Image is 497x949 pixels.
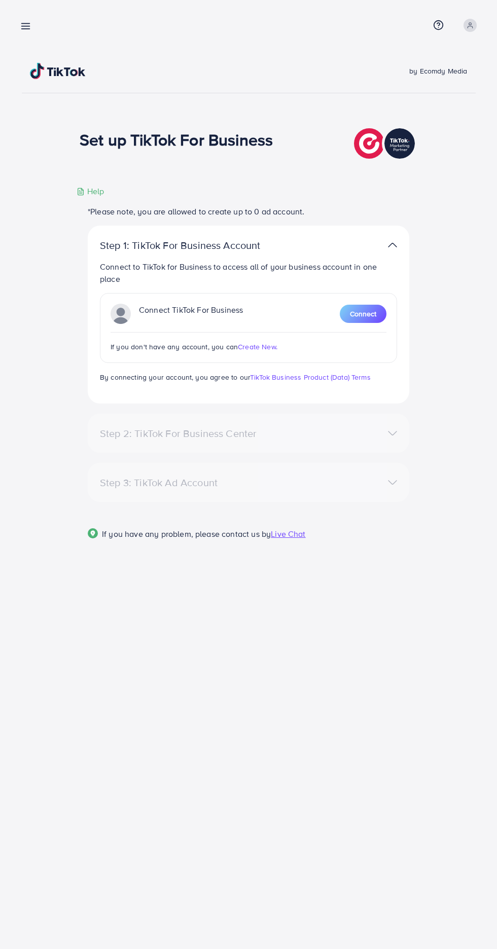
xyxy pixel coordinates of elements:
span: Live Chat [271,528,305,539]
div: Help [77,186,104,197]
p: Step 1: TikTok For Business Account [100,239,293,251]
img: TikTok [30,63,86,79]
p: By connecting your account, you agree to our [100,371,397,383]
button: Connect [340,305,386,323]
h1: Set up TikTok For Business [80,130,273,149]
span: Create New. [238,342,277,352]
p: Connect to TikTok for Business to access all of your business account in one place [100,261,397,285]
img: TikTok partner [354,126,417,161]
span: If you have any problem, please contact us by [102,528,271,539]
img: TikTok partner [388,238,397,252]
a: TikTok Business Product (Data) Terms [250,372,371,382]
span: by Ecomdy Media [409,66,467,76]
p: Connect TikTok For Business [139,304,243,324]
img: TikTok partner [111,304,131,324]
span: Connect [350,309,376,319]
img: Popup guide [88,528,98,538]
p: *Please note, you are allowed to create up to 0 ad account. [88,205,409,217]
span: If you don't have any account, you can [111,342,238,352]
